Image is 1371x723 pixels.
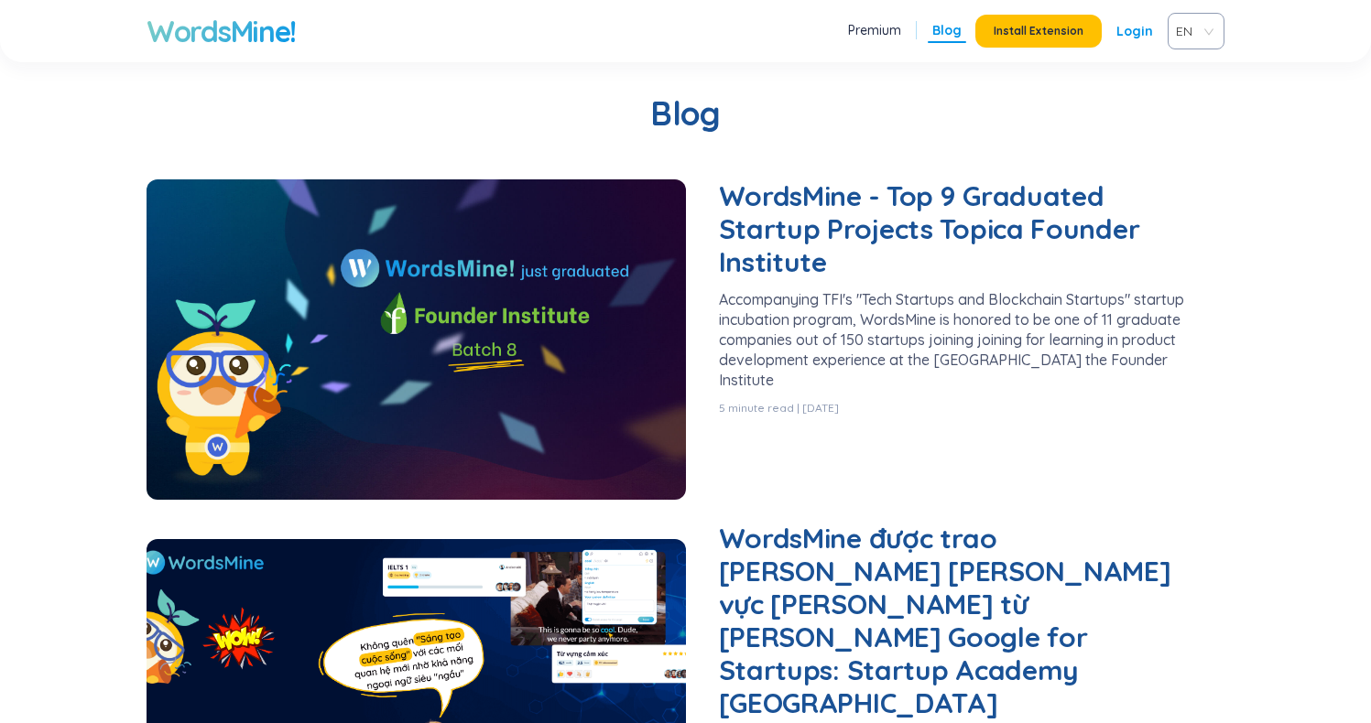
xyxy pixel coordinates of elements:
a: Premium [848,21,901,39]
a: Blog [932,21,962,39]
div: 5 minute read | [DATE] [719,401,1192,415]
a: Login [1116,15,1153,48]
a: WordsMine - Top 9 Graduated Startup Projects Topica Founder Institute [719,179,1192,278]
span: VIE [1176,17,1209,45]
a: WordsMine! [147,13,296,49]
img: WordsMine graduated Founder Institute [147,179,686,500]
div: Accompanying TFI's "Tech Startups and Blockchain Startups" startup incubation program, WordsMine ... [719,289,1192,390]
div: Blog [147,92,1224,135]
button: Install Extension [975,15,1102,48]
span: Install Extension [994,24,1083,38]
a: WordsMine được trao [PERSON_NAME] [PERSON_NAME] vực [PERSON_NAME] từ [PERSON_NAME] Google for Sta... [719,522,1192,719]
